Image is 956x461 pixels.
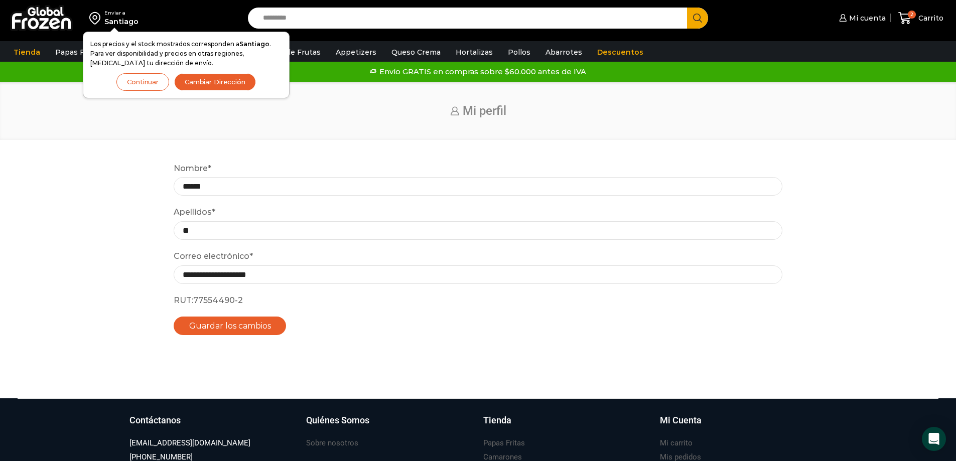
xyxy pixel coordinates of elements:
label: Nombre [174,162,211,175]
label: Apellidos [174,206,215,219]
h3: [EMAIL_ADDRESS][DOMAIN_NAME] [129,438,250,448]
a: Sobre nosotros [306,436,358,450]
h3: Mi carrito [660,438,693,448]
h3: Papas Fritas [483,438,525,448]
span: Mi cuenta [847,13,886,23]
div: Open Intercom Messenger [922,427,946,451]
h3: Quiénes Somos [306,414,369,427]
a: Hortalizas [451,43,498,62]
a: Pollos [503,43,535,62]
strong: Santiago [239,40,269,48]
a: Mi carrito [660,436,693,450]
button: Guardar los cambios [174,317,287,335]
a: Papas Fritas [50,43,106,62]
h3: Tienda [483,414,511,427]
img: address-field-icon.svg [89,10,104,27]
p: Los precios y el stock mostrados corresponden a . Para ver disponibilidad y precios en otras regi... [90,39,282,68]
button: Cambiar Dirección [174,73,256,91]
a: Queso Crema [386,43,446,62]
a: Descuentos [592,43,648,62]
h3: Sobre nosotros [306,438,358,448]
a: [EMAIL_ADDRESS][DOMAIN_NAME] [129,436,250,450]
button: Search button [687,8,708,29]
a: Appetizers [331,43,381,62]
span: Carrito [916,13,943,23]
a: 2 Carrito [896,7,946,30]
button: Continuar [116,73,169,91]
a: Contáctanos [129,414,297,437]
label: Correo electrónico [174,250,253,263]
a: Mi Cuenta [660,414,827,437]
a: Tienda [483,414,650,437]
a: Abarrotes [540,43,587,62]
span: 2 [908,11,916,19]
h3: Contáctanos [129,414,181,427]
label: RUT: [174,294,193,307]
a: Mi cuenta [837,8,886,28]
a: Quiénes Somos [306,414,473,437]
div: Enviar a [104,10,139,17]
span: Mi perfil [463,104,506,118]
a: Papas Fritas [483,436,525,450]
a: Pulpa de Frutas [258,43,326,62]
div: Santiago [104,17,139,27]
p: 77554490-2 [174,294,782,307]
h3: Mi Cuenta [660,414,702,427]
a: Tienda [9,43,45,62]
